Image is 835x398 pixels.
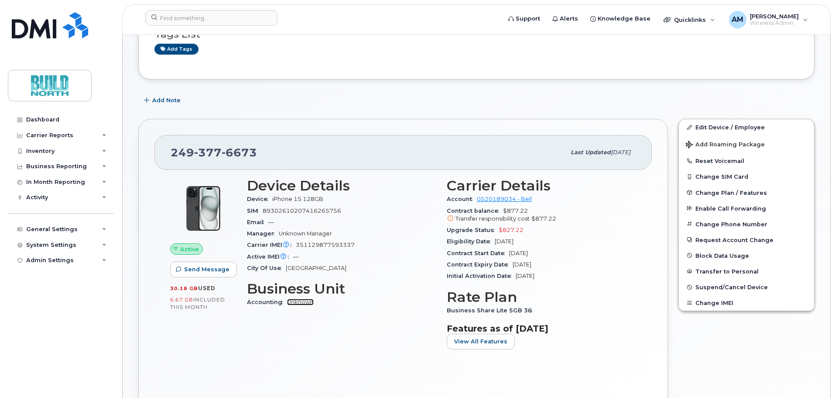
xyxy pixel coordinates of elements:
[679,201,814,216] button: Enable Call Forwarding
[447,238,495,245] span: Eligibility Date
[154,29,798,40] h3: Tags List
[447,261,513,268] span: Contract Expiry Date
[695,189,767,196] span: Change Plan / Features
[723,11,814,28] div: Arielle Mupfasoni
[447,307,537,314] span: Business Share Lite 5GB 36
[171,146,257,159] span: 249
[695,205,766,211] span: Enable Call Forwarding
[750,13,799,20] span: [PERSON_NAME]
[447,250,509,256] span: Contract Start Date
[247,230,279,237] span: Manager
[477,196,532,202] a: 0520189034 - Bell
[152,96,181,104] span: Add Note
[686,141,765,149] span: Add Roaming Package
[679,153,814,169] button: Reset Voicemail
[750,20,799,27] span: Wireless Admin
[247,196,272,202] span: Device
[272,196,323,202] span: iPhone 15 128GB
[657,11,721,28] div: Quicklinks
[584,10,657,28] a: Knowledge Base
[447,323,636,334] h3: Features as of [DATE]
[679,216,814,232] button: Change Phone Number
[247,219,268,225] span: Email
[679,295,814,311] button: Change IMEI
[247,299,287,305] span: Accounting
[447,178,636,194] h3: Carrier Details
[247,208,263,214] span: SIM
[286,265,346,271] span: [GEOGRAPHIC_DATA]
[222,146,257,159] span: 6673
[287,299,314,305] a: Unknown
[170,285,198,291] span: 30.18 GB
[247,178,436,194] h3: Device Details
[177,182,229,235] img: iPhone_15_Black.png
[198,285,216,291] span: used
[145,10,277,26] input: Find something...
[454,337,507,346] span: View All Features
[679,263,814,279] button: Transfer to Personal
[447,334,515,350] button: View All Features
[679,279,814,295] button: Suspend/Cancel Device
[502,10,546,28] a: Support
[679,135,814,153] button: Add Roaming Package
[679,248,814,263] button: Block Data Usage
[611,149,630,156] span: [DATE]
[180,245,199,253] span: Active
[170,262,237,277] button: Send Message
[679,185,814,201] button: Change Plan / Features
[455,215,530,222] span: Transfer responsibility cost
[447,208,636,223] span: $877.22
[447,196,477,202] span: Account
[247,281,436,297] h3: Business Unit
[674,16,706,23] span: Quicklinks
[296,242,355,248] span: 351129877593337
[732,14,743,25] span: AM
[679,119,814,135] a: Edit Device / Employee
[268,219,274,225] span: —
[516,273,534,279] span: [DATE]
[247,265,286,271] span: City Of Use
[170,297,193,303] span: 6.67 GB
[679,232,814,248] button: Request Account Change
[184,265,229,273] span: Send Message
[170,296,225,311] span: included this month
[279,230,332,237] span: Unknown Manager
[194,146,222,159] span: 377
[499,227,524,233] span: $827.22
[509,250,528,256] span: [DATE]
[598,14,650,23] span: Knowledge Base
[447,273,516,279] span: Initial Activation Date
[531,215,556,222] span: $877.22
[679,169,814,184] button: Change SIM Card
[293,253,299,260] span: —
[447,227,499,233] span: Upgrade Status
[447,289,636,305] h3: Rate Plan
[516,14,540,23] span: Support
[247,253,293,260] span: Active IMEI
[571,149,611,156] span: Last updated
[495,238,513,245] span: [DATE]
[695,284,768,291] span: Suspend/Cancel Device
[560,14,578,23] span: Alerts
[447,208,503,214] span: Contract balance
[247,242,296,248] span: Carrier IMEI
[513,261,531,268] span: [DATE]
[546,10,584,28] a: Alerts
[138,93,188,108] button: Add Note
[154,44,198,55] a: Add tags
[263,208,341,214] span: 89302610207416265756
